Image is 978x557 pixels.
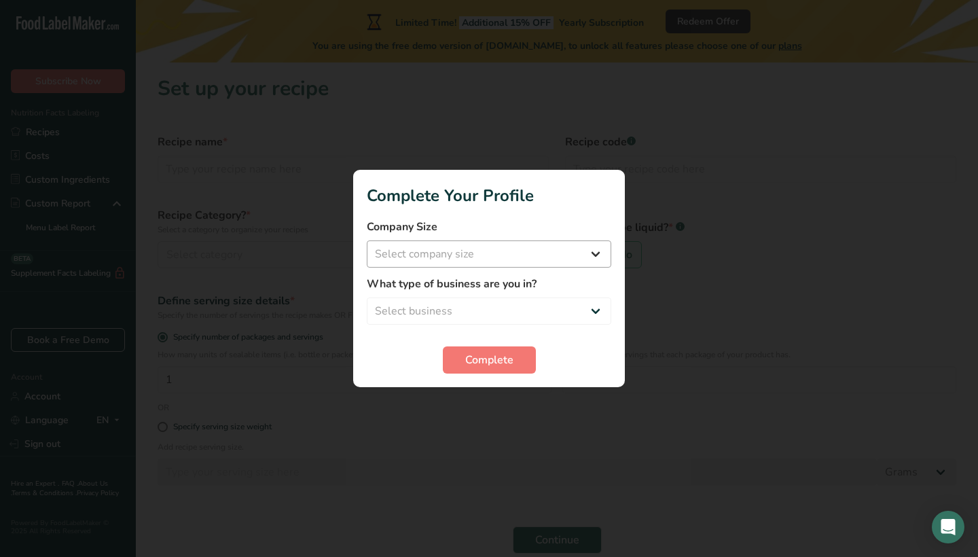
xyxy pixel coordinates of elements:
div: Open Intercom Messenger [932,511,964,543]
label: Company Size [367,219,611,235]
h1: Complete Your Profile [367,183,611,208]
button: Complete [443,346,536,374]
span: Complete [465,352,513,368]
label: What type of business are you in? [367,276,611,292]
